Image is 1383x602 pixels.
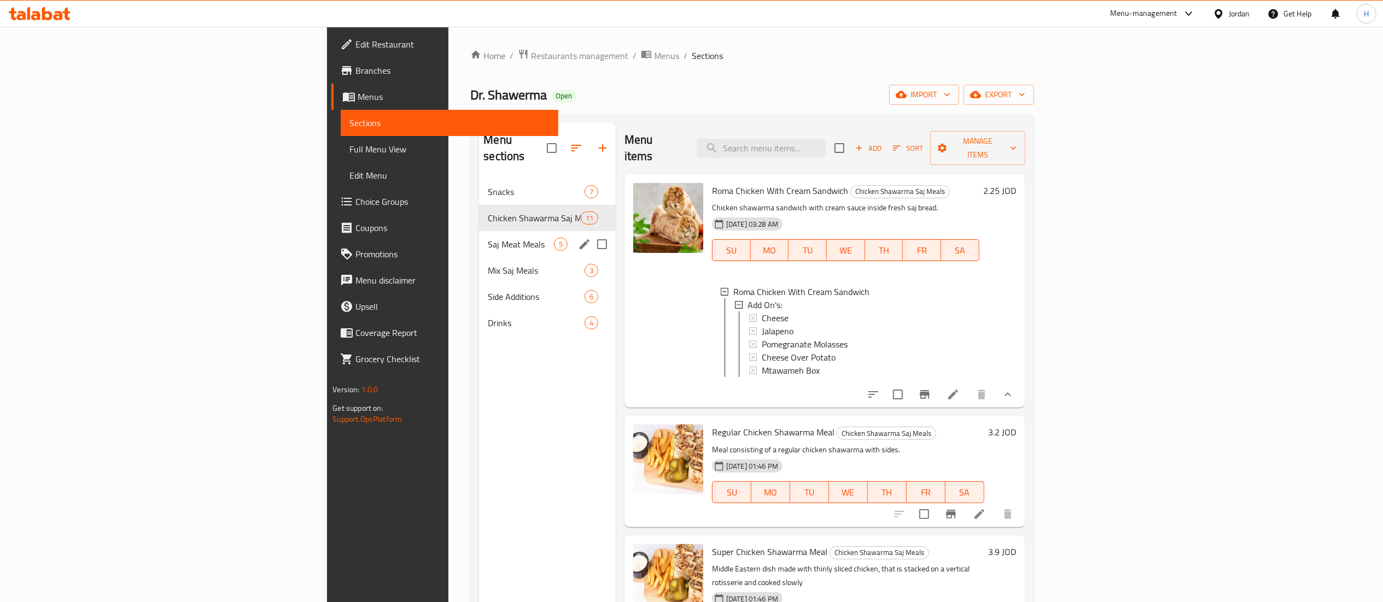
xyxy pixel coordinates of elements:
[946,481,984,503] button: SA
[332,401,383,415] span: Get support on:
[722,219,783,229] span: [DATE] 03:28 AM
[341,110,558,136] a: Sections
[756,485,786,500] span: MO
[355,247,549,261] span: Promotions
[551,91,576,101] span: Open
[479,284,616,310] div: Side Additions6
[828,137,851,160] span: Select section
[355,64,549,77] span: Branches
[889,85,959,105] button: import
[488,238,553,251] span: Saj Meat Meals
[911,485,941,500] span: FR
[830,546,929,559] span: Chicken Shawarma Saj Meals
[332,412,402,426] a: Support.OpsPlatform
[563,135,590,161] span: Sort sections
[355,38,549,51] span: Edit Restaurant
[585,318,598,328] span: 4
[789,239,827,261] button: TU
[331,188,558,215] a: Choice Groups
[361,382,378,397] span: 1.0.0
[907,243,937,258] span: FR
[349,116,549,129] span: Sections
[355,221,549,234] span: Coupons
[540,137,563,160] span: Select all sections
[712,481,751,503] button: SU
[989,544,1017,559] h6: 3.9 JOD
[829,481,868,503] button: WE
[684,49,687,62] li: /
[938,501,964,527] button: Branch-specific-item
[968,381,995,408] button: delete
[581,211,598,225] div: items
[913,503,936,526] span: Select to update
[827,239,865,261] button: WE
[751,481,790,503] button: MO
[717,485,747,500] span: SU
[973,507,986,521] a: Edit menu item
[865,239,903,261] button: TH
[790,481,829,503] button: TU
[762,351,836,364] span: Cheese Over Potato
[912,381,938,408] button: Branch-specific-item
[941,239,979,261] button: SA
[590,135,616,161] button: Add section
[851,140,886,157] button: Add
[748,298,782,311] span: Add On's:
[851,185,949,198] span: Chicken Shawarma Saj Meals
[554,238,568,251] div: items
[641,49,679,63] a: Menus
[479,257,616,284] div: Mix Saj Meals3
[830,546,929,559] div: Chicken Shawarma Saj Meals
[946,243,975,258] span: SA
[972,88,1025,102] span: export
[762,324,793,338] span: Jalapeno
[470,49,1034,63] nav: breadcrumb
[751,239,789,261] button: MO
[890,140,926,157] button: Sort
[355,300,549,313] span: Upsell
[551,90,576,103] div: Open
[893,142,923,155] span: Sort
[555,239,567,250] span: 5
[654,49,679,62] span: Menus
[585,187,598,197] span: 7
[712,424,835,440] span: Regular Chicken Shawarma Meal
[712,443,984,457] p: Meal consisting of a regular chicken shawarma with sides.
[331,346,558,372] a: Grocery Checklist
[907,481,946,503] button: FR
[576,236,593,252] button: edit
[331,84,558,110] a: Menus
[488,264,584,277] span: Mix Saj Meals
[995,381,1021,408] button: show more
[872,485,902,500] span: TH
[717,243,746,258] span: SU
[585,316,598,329] div: items
[860,381,886,408] button: sort-choices
[479,174,616,340] nav: Menu sections
[755,243,785,258] span: MO
[331,31,558,57] a: Edit Restaurant
[349,143,549,156] span: Full Menu View
[355,326,549,339] span: Coverage Report
[837,427,936,440] span: Chicken Shawarma Saj Meals
[733,285,870,298] span: Roma Chicken With Cream Sandwich
[488,185,584,198] span: Snacks
[712,201,979,215] p: Chicken shawarma sandwich with cream sauce inside fresh saj bread.
[1229,8,1250,20] div: Jordan
[692,49,723,62] span: Sections
[331,241,558,267] a: Promotions
[762,311,789,324] span: Cheese
[331,267,558,293] a: Menu disclaimer
[633,424,703,494] img: Regular Chicken Shawarma Meal
[355,352,549,365] span: Grocery Checklist
[331,57,558,84] a: Branches
[479,231,616,257] div: Saj Meat Meals5edit
[349,169,549,182] span: Edit Menu
[341,162,558,188] a: Edit Menu
[712,544,827,560] span: Super Chicken Shawarma Meal
[488,211,580,225] span: Chicken Shawarma Saj Meals
[903,239,941,261] button: FR
[341,136,558,162] a: Full Menu View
